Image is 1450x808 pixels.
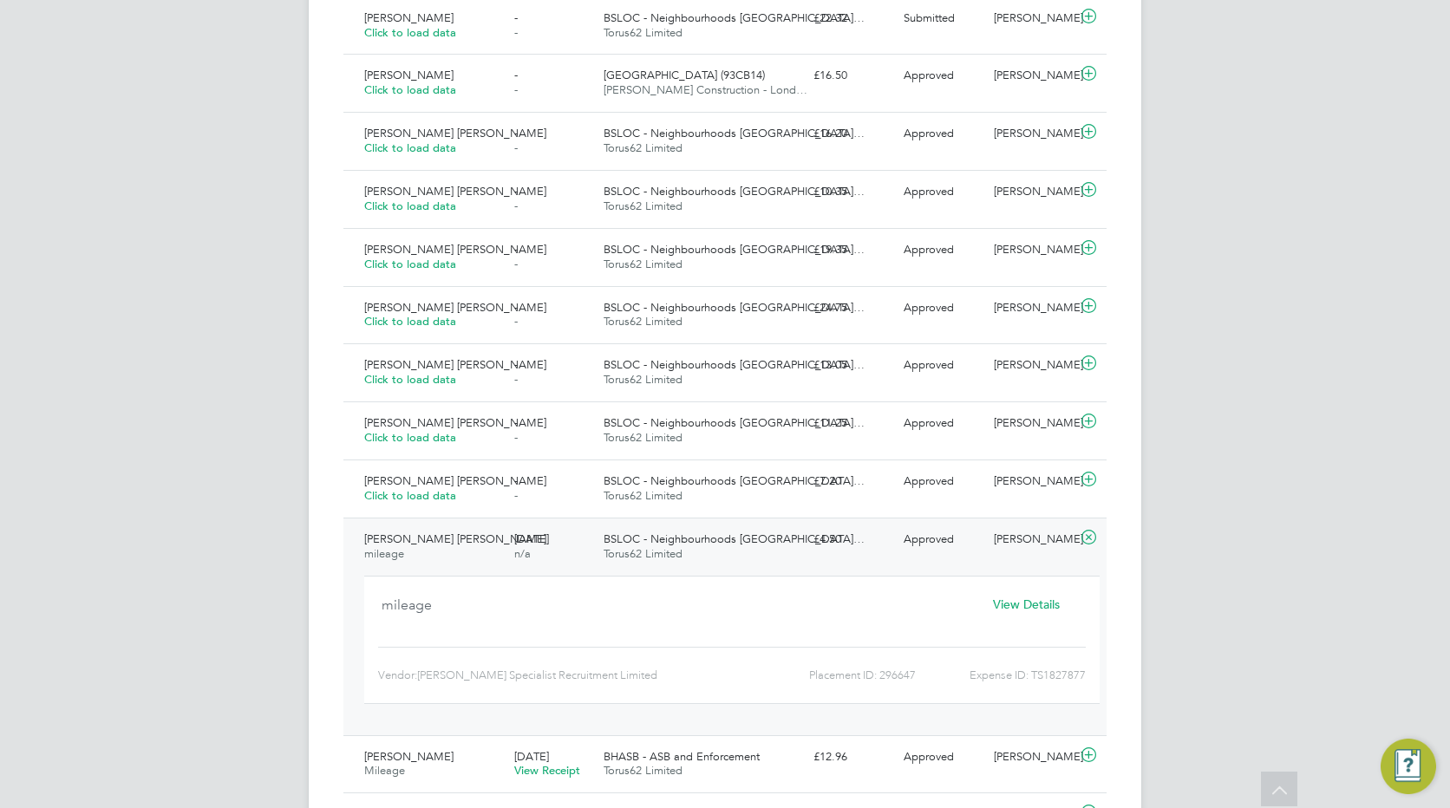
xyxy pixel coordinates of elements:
span: Approved [904,126,954,140]
span: BSLOC - Neighbourhoods [GEOGRAPHIC_DATA]… [604,184,865,199]
span: [PERSON_NAME] [364,68,454,82]
span: BSLOC - Neighbourhoods [GEOGRAPHIC_DATA]… [604,242,865,257]
span: [DATE] [514,531,549,546]
span: Click to load data [364,488,456,503]
span: Torus62 Limited [604,546,683,561]
span: Approved [904,415,954,430]
span: - [514,82,518,97]
span: [PERSON_NAME] [PERSON_NAME] [364,531,546,546]
span: - [514,473,518,488]
span: BSLOC - Neighbourhoods [GEOGRAPHIC_DATA]… [604,357,865,372]
span: Click to load data [364,82,456,97]
span: [PERSON_NAME] [PERSON_NAME] [364,357,546,372]
span: Torus62 Limited [604,140,683,155]
span: - [514,68,518,82]
span: - [514,184,518,199]
span: Click to load data [364,199,456,213]
span: Submitted [904,10,955,25]
div: Vendor: [378,661,689,689]
span: [PERSON_NAME] Construction - Lond… [604,82,807,97]
span: Approved [904,242,954,257]
div: £7.20 [807,467,897,496]
div: £24.75 [807,294,897,323]
div: [PERSON_NAME] [987,467,1077,496]
div: £11.25 [807,409,897,438]
div: [PERSON_NAME] [987,743,1077,772]
button: Engage Resource Center [1381,739,1436,794]
span: - [514,300,518,315]
span: Approved [904,300,954,315]
div: [PERSON_NAME] [987,525,1077,554]
span: - [514,199,518,213]
span: Mileage [364,763,405,778]
span: [PERSON_NAME] [364,10,454,25]
span: - [514,242,518,257]
span: Click to load data [364,25,456,40]
div: [PERSON_NAME] [987,120,1077,148]
span: [GEOGRAPHIC_DATA] (93CB14) [604,68,765,82]
span: mileage [364,546,404,561]
span: - [514,488,518,503]
div: Expense ID: TS1827877 [916,661,1086,689]
span: [PERSON_NAME] [PERSON_NAME] [364,300,546,315]
span: - [514,25,518,40]
div: £16.50 [807,62,897,90]
span: Click to load data [364,430,456,445]
span: View Details [993,596,1060,612]
div: £10.35 [807,178,897,206]
div: Placement ID: 296647 [689,661,916,689]
span: - [514,372,518,387]
div: [PERSON_NAME] [987,62,1077,90]
div: £12.96 [807,743,897,772]
span: - [514,257,518,271]
span: - [514,140,518,155]
span: Approved [904,473,954,488]
span: [PERSON_NAME] [PERSON_NAME] [364,415,546,430]
span: [PERSON_NAME] [364,749,454,764]
span: BSLOC - Neighbourhoods [GEOGRAPHIC_DATA]… [604,300,865,315]
div: [PERSON_NAME] [987,178,1077,206]
span: [PERSON_NAME] Specialist Recruitment Limited [417,668,657,681]
span: [PERSON_NAME] [PERSON_NAME] [364,473,546,488]
span: Torus62 Limited [604,199,683,213]
div: [PERSON_NAME] [987,409,1077,438]
span: BHASB - ASB and Enforcement [604,749,760,764]
span: - [514,10,518,25]
span: Torus62 Limited [604,430,683,445]
div: [PERSON_NAME] [987,236,1077,264]
div: [PERSON_NAME] [987,4,1077,33]
span: Click to load data [364,314,456,329]
span: - [514,126,518,140]
span: Torus62 Limited [604,763,683,778]
span: [DATE] [514,749,549,764]
span: Torus62 Limited [604,257,683,271]
span: Click to load data [364,257,456,271]
span: Approved [904,184,954,199]
span: Click to load data [364,140,456,155]
span: Approved [904,68,954,82]
div: £19.35 [807,236,897,264]
span: Click to load data [364,372,456,387]
div: mileage [382,590,970,633]
span: [PERSON_NAME] [PERSON_NAME] [364,184,546,199]
span: n/a [514,546,531,561]
span: - [514,314,518,329]
span: BSLOC - Neighbourhoods [GEOGRAPHIC_DATA]… [604,10,865,25]
div: [PERSON_NAME] [987,294,1077,323]
span: BSLOC - Neighbourhoods [GEOGRAPHIC_DATA]… [604,126,865,140]
span: BSLOC - Neighbourhoods [GEOGRAPHIC_DATA]… [604,531,865,546]
span: Approved [904,357,954,372]
div: £22.32 [807,4,897,33]
span: Torus62 Limited [604,314,683,329]
a: View Receipt [514,763,580,778]
span: [PERSON_NAME] [PERSON_NAME] [364,126,546,140]
span: Approved [904,531,954,546]
span: Torus62 Limited [604,372,683,387]
div: £4.50 [807,525,897,554]
span: - [514,430,518,445]
div: £13.05 [807,351,897,380]
div: [PERSON_NAME] [987,351,1077,380]
span: - [514,415,518,430]
span: Torus62 Limited [604,25,683,40]
span: Approved [904,749,954,764]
